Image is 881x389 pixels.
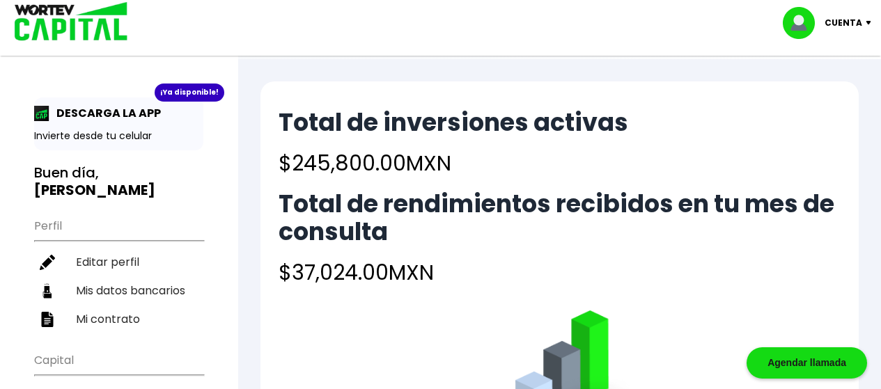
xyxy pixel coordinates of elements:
[49,104,161,122] p: DESCARGA LA APP
[40,255,55,270] img: editar-icon.952d3147.svg
[40,312,55,327] img: contrato-icon.f2db500c.svg
[34,129,203,143] p: Invierte desde tu celular
[34,248,203,276] a: Editar perfil
[40,283,55,299] img: datos-icon.10cf9172.svg
[279,148,628,179] h4: $245,800.00 MXN
[34,276,203,305] a: Mis datos bancarios
[747,347,867,379] div: Agendar llamada
[155,84,224,102] div: ¡Ya disponible!
[783,7,825,39] img: profile-image
[34,210,203,333] ul: Perfil
[34,305,203,333] a: Mi contrato
[862,21,881,25] img: icon-down
[34,180,155,200] b: [PERSON_NAME]
[279,190,841,246] h2: Total de rendimientos recibidos en tu mes de consulta
[279,257,841,288] h4: $37,024.00 MXN
[34,164,203,199] h3: Buen día,
[279,109,628,136] h2: Total de inversiones activas
[825,13,862,33] p: Cuenta
[34,106,49,121] img: app-icon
